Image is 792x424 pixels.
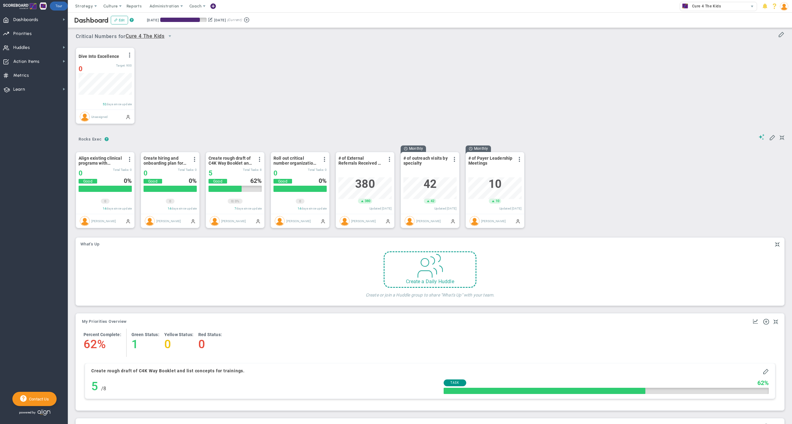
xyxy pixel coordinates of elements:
span: 0 [273,169,278,177]
span: Unassigned [91,115,108,118]
span: Good [278,179,287,184]
span: Task [450,381,459,385]
span: Target: [116,64,125,67]
span: Strategy [75,4,93,8]
h4: 5 [91,379,98,393]
img: Melissa Andrus [210,216,220,226]
h4: Green Status: [131,332,159,337]
div: [DATE] [214,17,226,23]
span: 7 [235,207,236,210]
span: Contact Us [27,397,49,401]
span: 14 [168,207,171,210]
span: 380 [355,177,375,191]
span: % [764,379,769,386]
span: Rocks Exec [76,134,105,144]
span: Total Tasks: [113,168,129,171]
span: Manually Updated [256,218,260,223]
span: Dashboards [13,13,38,26]
span: Cure 4 The Kids [126,32,165,40]
span: # of Payer Leadership Meetings [468,156,513,166]
span: [PERSON_NAME] [416,219,441,223]
span: days since update [236,207,262,210]
span: Manually Updated [385,218,390,223]
h4: Percent Complete: [84,332,121,337]
span: Metrics [13,69,29,82]
div: Powered by Align [12,408,76,417]
span: Administration [149,4,179,8]
div: % [124,177,132,184]
span: 0 [169,199,171,204]
span: # of outreach visits by specialty [403,156,448,166]
span: Manually Updated [515,218,520,223]
span: Manually Updated [321,218,325,223]
span: [PERSON_NAME] [221,219,246,223]
h4: % [97,337,106,351]
span: Learn [13,83,25,96]
span: 0 [319,177,322,184]
img: 207737.Person.photo [780,2,788,11]
h4: 62 [84,337,97,351]
div: [DATE] [147,17,159,23]
span: 0 [231,199,233,204]
img: Tiffani Izzo [275,216,285,226]
span: / [101,386,103,392]
span: 0 [299,199,301,204]
span: Total Tasks: [178,168,194,171]
span: Good [213,179,222,184]
img: James Felsing [145,216,155,226]
span: 0 [124,177,127,184]
span: Edit or Add Critical Numbers [778,31,784,37]
span: | [233,199,234,203]
h4: 0 [198,337,222,351]
span: # of External Referrals Received by Department [338,156,383,166]
h4: Red Status: [198,332,222,337]
span: 10 [489,177,501,191]
span: 52 [103,102,106,106]
span: [PERSON_NAME] [91,219,116,223]
span: Manually Updated [126,114,131,119]
span: Edit My KPIs [769,134,775,140]
span: 0% [235,199,239,203]
span: 0 [144,169,148,177]
img: Angela Lee [340,216,350,226]
span: Create rough draft of C4K Way Booklet and list concepts for trainings. [209,156,253,166]
img: Unassigned [80,112,90,122]
span: 14 [103,207,106,210]
span: Coach [189,4,202,8]
span: Create hiring and onboarding plan for new providers. [144,156,188,166]
span: Dashboard [74,16,109,24]
span: Huddles [13,41,30,54]
span: 62 [250,177,257,184]
span: Total Tasks: [243,168,259,171]
span: 14 [298,207,301,210]
span: Action Items [13,55,40,68]
img: Angela Lee [470,216,480,226]
span: Updated [DATE] [499,207,522,210]
div: % [189,177,197,184]
img: 33350.Company.photo [681,2,689,10]
img: Tamara Saldana [80,216,90,226]
span: days since update [171,207,197,210]
span: What's Up [80,242,100,246]
span: 380 [365,199,370,204]
span: Updated [DATE] [434,207,457,210]
span: [PERSON_NAME] [481,219,506,223]
span: days since update [106,102,132,106]
span: (Current) [227,17,242,23]
span: Manually Updated [191,218,196,223]
span: 42 [431,199,434,204]
button: Edit [111,16,128,24]
span: Priorities [13,27,32,40]
h4: 1 [131,337,159,351]
span: 8 [260,168,262,171]
h4: Create or join a Huddle group to share "What's Up" with your team. [366,288,495,298]
span: [PERSON_NAME] [156,219,181,223]
span: [PERSON_NAME] [286,219,311,223]
h4: Create rough draft of C4K Way Booklet and list concepts for trainings. [91,368,245,374]
span: Align existing clinical programs with onboarding plan to identify gaps. [79,156,123,166]
div: Period Progress: 85% Day 79 of 92 with 13 remaining. [160,18,207,22]
span: Manually Updated [450,218,455,223]
span: 0 [189,177,192,184]
span: 0 [79,169,83,177]
span: [PERSON_NAME] [351,219,376,223]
